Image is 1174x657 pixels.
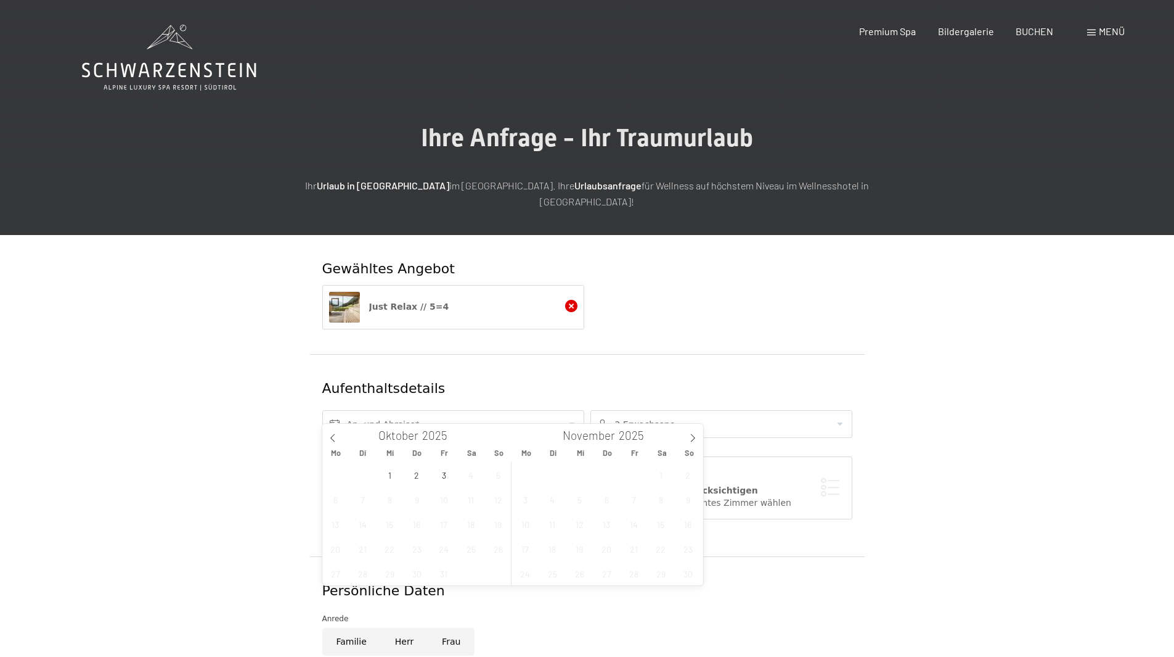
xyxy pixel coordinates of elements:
[649,463,673,487] span: November 1, 2025
[322,613,852,625] div: Anrede
[378,512,402,536] span: Oktober 15, 2025
[377,449,404,457] span: Mi
[459,512,483,536] span: Oktober 18, 2025
[563,430,615,442] span: November
[351,537,375,561] span: Oktober 21, 2025
[513,512,537,536] span: November 10, 2025
[418,428,459,442] input: Year
[369,302,449,312] span: Just Relax // 5=4
[432,561,456,585] span: Oktober 31, 2025
[676,463,700,487] span: November 2, 2025
[486,512,510,536] span: Oktober 19, 2025
[351,561,375,585] span: Oktober 28, 2025
[378,537,402,561] span: Oktober 22, 2025
[317,180,449,191] strong: Urlaub in [GEOGRAPHIC_DATA]
[351,487,375,511] span: Oktober 7, 2025
[540,561,565,585] span: November 25, 2025
[540,449,567,457] span: Di
[322,260,852,279] div: Gewähltes Angebot
[485,449,512,457] span: So
[322,582,852,601] div: Persönliche Daten
[322,449,349,457] span: Mo
[405,512,429,536] span: Oktober 16, 2025
[595,561,619,585] span: November 27, 2025
[378,463,402,487] span: Oktober 1, 2025
[574,180,642,191] strong: Urlaubsanfrage
[603,485,839,497] div: Zimmerwunsch berücksichtigen
[324,512,348,536] span: Oktober 13, 2025
[603,497,839,510] div: Ich möchte ein bestimmtes Zimmer wählen
[540,512,565,536] span: November 11, 2025
[568,537,592,561] span: November 19, 2025
[676,487,700,511] span: November 9, 2025
[432,463,456,487] span: Oktober 3, 2025
[349,449,377,457] span: Di
[432,512,456,536] span: Oktober 17, 2025
[459,537,483,561] span: Oktober 25, 2025
[621,449,648,457] span: Fr
[568,512,592,536] span: November 12, 2025
[675,449,703,457] span: So
[938,25,994,37] a: Bildergalerie
[595,537,619,561] span: November 20, 2025
[594,449,621,457] span: Do
[513,537,537,561] span: November 17, 2025
[676,512,700,536] span: November 16, 2025
[649,537,673,561] span: November 22, 2025
[513,561,537,585] span: November 24, 2025
[622,512,646,536] span: November 14, 2025
[378,487,402,511] span: Oktober 8, 2025
[513,487,537,511] span: November 3, 2025
[421,123,753,152] span: Ihre Anfrage - Ihr Traumurlaub
[595,487,619,511] span: November 6, 2025
[540,487,565,511] span: November 4, 2025
[431,449,458,457] span: Fr
[622,561,646,585] span: November 28, 2025
[648,449,675,457] span: Sa
[279,178,895,209] p: Ihr im [GEOGRAPHIC_DATA]. Ihre für Wellness auf höchstem Niveau im Wellnesshotel in [GEOGRAPHIC_D...
[568,487,592,511] span: November 5, 2025
[567,449,594,457] span: Mi
[486,463,510,487] span: Oktober 5, 2025
[432,487,456,511] span: Oktober 10, 2025
[676,537,700,561] span: November 23, 2025
[324,487,348,511] span: Oktober 6, 2025
[1016,25,1053,37] a: BUCHEN
[404,449,431,457] span: Do
[405,463,429,487] span: Oktober 2, 2025
[568,561,592,585] span: November 26, 2025
[615,428,656,442] input: Year
[859,25,916,37] a: Premium Spa
[595,512,619,536] span: November 13, 2025
[459,463,483,487] span: Oktober 4, 2025
[324,537,348,561] span: Oktober 20, 2025
[459,487,483,511] span: Oktober 11, 2025
[486,487,510,511] span: Oktober 12, 2025
[322,379,763,399] div: Aufenthaltsdetails
[458,449,485,457] span: Sa
[676,561,700,585] span: November 30, 2025
[405,487,429,511] span: Oktober 9, 2025
[486,537,510,561] span: Oktober 26, 2025
[432,537,456,561] span: Oktober 24, 2025
[324,561,348,585] span: Oktober 27, 2025
[513,449,540,457] span: Mo
[649,512,673,536] span: November 15, 2025
[378,430,418,442] span: Oktober
[540,537,565,561] span: November 18, 2025
[1099,25,1125,37] span: Menü
[622,487,646,511] span: November 7, 2025
[351,512,375,536] span: Oktober 14, 2025
[329,292,360,323] img: Just Relax // 5=4
[649,561,673,585] span: November 29, 2025
[405,561,429,585] span: Oktober 30, 2025
[622,537,646,561] span: November 21, 2025
[378,561,402,585] span: Oktober 29, 2025
[405,537,429,561] span: Oktober 23, 2025
[649,487,673,511] span: November 8, 2025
